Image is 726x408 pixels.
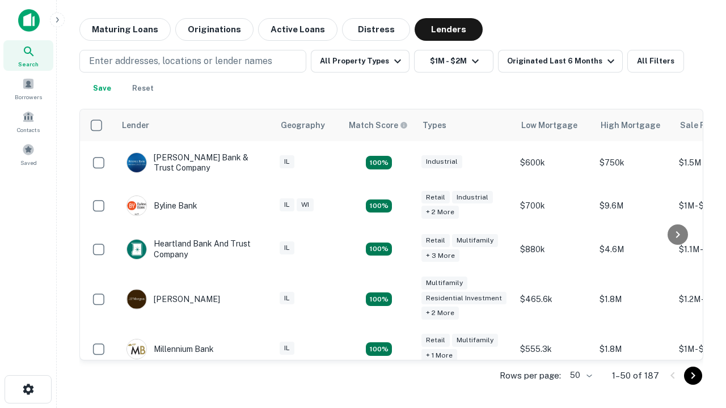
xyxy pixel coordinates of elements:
span: Search [18,59,39,69]
div: IL [280,342,294,355]
img: picture [127,240,146,259]
td: $9.6M [594,184,673,227]
div: Millennium Bank [126,339,214,359]
button: Active Loans [258,18,337,41]
a: Contacts [3,106,53,137]
div: Byline Bank [126,195,197,216]
button: All Filters [627,50,684,73]
th: Capitalize uses an advanced AI algorithm to match your search with the best lender. The match sco... [342,109,416,141]
span: Saved [20,158,37,167]
button: All Property Types [311,50,410,73]
div: Matching Properties: 18, hasApolloMatch: undefined [366,243,392,256]
td: $880k [514,227,594,270]
a: Saved [3,139,53,169]
th: Types [416,109,514,141]
button: Save your search to get updates of matches that match your search criteria. [84,77,120,100]
div: Heartland Bank And Trust Company [126,239,263,259]
div: Lender [122,118,149,132]
div: Multifamily [452,334,498,347]
td: $700k [514,184,594,227]
img: picture [127,339,146,359]
td: $750k [594,141,673,184]
button: Originations [175,18,254,41]
div: Matching Properties: 20, hasApolloMatch: undefined [366,199,392,213]
div: Industrial [452,191,493,204]
div: Industrial [421,155,462,168]
button: Go to next page [684,367,702,385]
button: Originated Last 6 Months [498,50,623,73]
div: + 2 more [421,307,459,320]
p: 1–50 of 187 [612,369,659,382]
div: Multifamily [421,277,467,290]
div: + 1 more [421,349,457,362]
td: $4.6M [594,227,673,270]
img: picture [127,290,146,309]
td: $1.8M [594,271,673,328]
div: Retail [421,191,450,204]
div: Originated Last 6 Months [507,54,618,68]
div: WI [297,198,314,211]
div: Matching Properties: 28, hasApolloMatch: undefined [366,156,392,169]
div: Matching Properties: 16, hasApolloMatch: undefined [366,342,392,356]
button: Reset [125,77,161,100]
div: IL [280,292,294,305]
h6: Match Score [349,119,406,131]
div: + 2 more [421,206,459,219]
p: Rows per page: [500,369,561,382]
div: IL [280,198,294,211]
button: Maturing Loans [79,18,171,41]
button: Lenders [415,18,483,41]
div: IL [280,155,294,168]
img: picture [127,196,146,215]
div: Capitalize uses an advanced AI algorithm to match your search with the best lender. The match sco... [349,119,408,131]
div: Low Mortgage [521,118,577,132]
th: Lender [115,109,274,141]
div: Multifamily [452,234,498,247]
td: $600k [514,141,594,184]
div: Geography [281,118,325,132]
div: [PERSON_NAME] [126,289,220,309]
div: Types [423,118,446,132]
td: $1.8M [594,328,673,371]
a: Borrowers [3,73,53,104]
div: IL [280,241,294,254]
iframe: Chat Widget [669,317,726,372]
td: $465.6k [514,271,594,328]
img: picture [127,153,146,172]
button: $1M - $2M [414,50,493,73]
th: High Mortgage [594,109,673,141]
button: Enter addresses, locations or lender names [79,50,306,73]
p: Enter addresses, locations or lender names [89,54,272,68]
span: Contacts [17,125,40,134]
a: Search [3,40,53,71]
div: Retail [421,334,450,347]
img: capitalize-icon.png [18,9,40,32]
th: Geography [274,109,342,141]
div: + 3 more [421,249,459,262]
button: Distress [342,18,410,41]
th: Low Mortgage [514,109,594,141]
div: Matching Properties: 27, hasApolloMatch: undefined [366,292,392,306]
div: Residential Investment [421,292,506,305]
div: 50 [565,367,594,384]
div: High Mortgage [601,118,660,132]
div: Retail [421,234,450,247]
span: Borrowers [15,92,42,101]
td: $555.3k [514,328,594,371]
div: [PERSON_NAME] Bank & Trust Company [126,152,263,173]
